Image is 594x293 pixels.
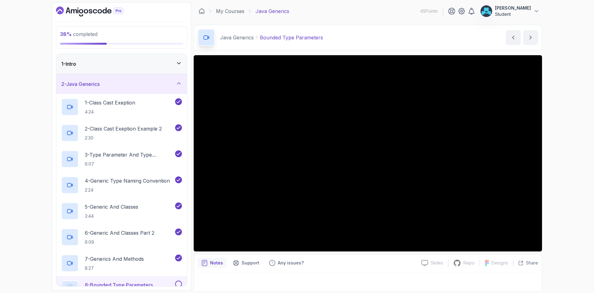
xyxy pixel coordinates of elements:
p: 2:24 [85,187,170,193]
button: user profile image[PERSON_NAME]Student [480,5,540,17]
button: next content [523,30,538,45]
button: 2-Java Generics [56,74,187,94]
iframe: chat widget [556,254,594,284]
p: Student [495,11,531,17]
p: Any issues? [278,260,304,266]
p: 4:24 [85,109,135,115]
iframe: 8 - Bounded Type Parameters [194,55,542,251]
p: Support [242,260,259,266]
button: Support button [229,258,263,268]
p: Share [526,260,538,266]
button: 1-Intro [56,54,187,74]
p: Java Generics [256,7,289,15]
p: [PERSON_NAME] [495,5,531,11]
button: 2-Class Cast Exeption Example 22:30 [61,124,182,142]
h3: 2 - Java Generics [61,80,100,88]
p: Designs [492,260,508,266]
p: 6:07 [85,161,174,167]
button: 6-Generic And Classes Part 26:09 [61,229,182,246]
a: Dashboard [56,7,138,16]
p: 1 - Class Cast Exeption [85,99,135,106]
button: 1-Class Cast Exeption4:24 [61,98,182,116]
button: previous content [506,30,521,45]
span: 38 % [60,31,72,37]
button: 5-Generic And Classes3:44 [61,202,182,220]
p: 7 - Generics And Methods [85,255,144,263]
button: Feedback button [265,258,308,268]
p: 8 - Bounded Type Parameters [85,281,153,289]
p: 5 - Generic And Classes [85,203,138,211]
p: Repo [463,260,475,266]
p: 2:30 [85,135,162,141]
img: user profile image [480,5,492,17]
p: 45 Points [420,8,438,14]
p: 6 - Generic And Classes Part 2 [85,229,154,237]
button: notes button [198,258,227,268]
p: Slides [431,260,443,266]
button: 4-Generic Type Naming Convention2:24 [61,176,182,194]
p: 2 - Class Cast Exeption Example 2 [85,125,162,132]
a: Dashboard [199,8,205,14]
p: 3 - Type Parameter And Type Argument [85,151,174,158]
p: 8:27 [85,265,144,271]
button: Share [513,260,538,266]
p: 3:44 [85,213,138,219]
p: Notes [210,260,223,266]
p: 6:09 [85,239,154,245]
button: 3-Type Parameter And Type Argument6:07 [61,150,182,168]
p: Java Generics [220,34,254,41]
button: 7-Generics And Methods8:27 [61,255,182,272]
p: Bounded Type Parameters [260,34,323,41]
p: 4 - Generic Type Naming Convention [85,177,170,184]
span: completed [60,31,97,37]
h3: 1 - Intro [61,60,76,68]
a: My Courses [216,7,244,15]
